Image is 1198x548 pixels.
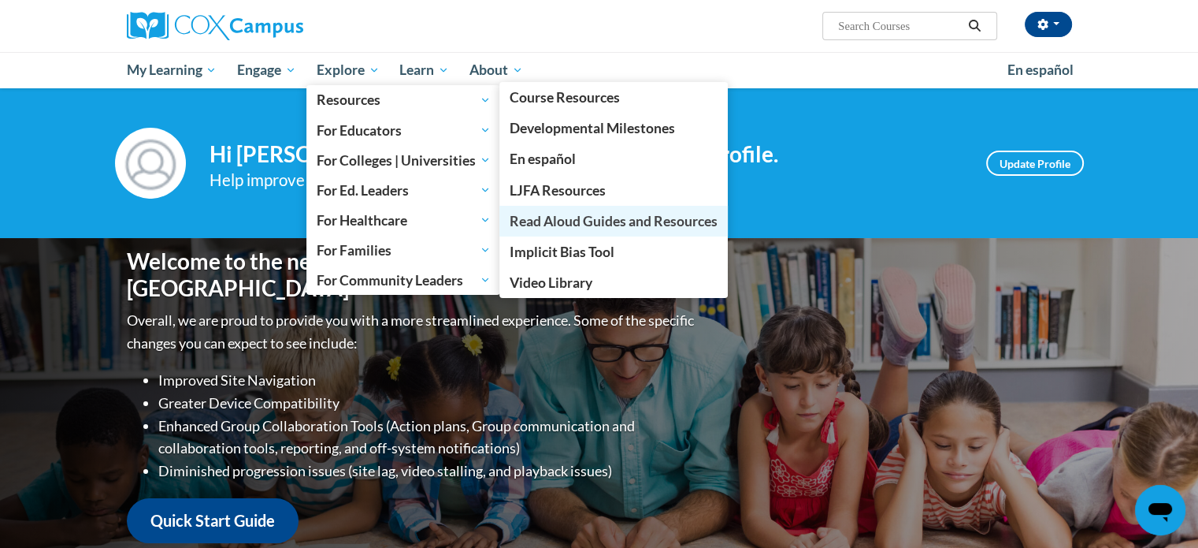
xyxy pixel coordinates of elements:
a: My Learning [117,52,228,88]
span: En español [1007,62,1074,78]
a: Video Library [499,267,728,298]
span: For Colleges | Universities [317,151,491,170]
a: For Healthcare [306,205,501,235]
a: Course Resources [499,82,728,113]
li: Diminished progression issues (site lag, video stalling, and playback issues) [158,460,698,483]
a: Update Profile [986,151,1084,176]
a: Developmental Milestones [499,113,728,144]
span: Video Library [510,274,592,291]
div: Main menu [103,52,1096,88]
a: Resources [306,85,501,115]
span: LJFA Resources [510,182,606,199]
button: Account Settings [1025,12,1072,37]
h4: Hi [PERSON_NAME]! Take a minute to review your profile. [210,141,962,168]
iframe: Button to launch messaging window [1135,485,1185,535]
span: For Families [317,240,491,259]
span: Developmental Milestones [510,120,675,136]
a: Explore [306,52,390,88]
a: For Families [306,235,501,265]
span: About [469,61,523,80]
a: Quick Start Guide [127,498,299,543]
span: En español [510,151,576,167]
span: Engage [237,61,296,80]
li: Enhanced Group Collaboration Tools (Action plans, Group communication and collaboration tools, re... [158,415,698,460]
a: Read Aloud Guides and Resources [499,206,728,237]
span: For Healthcare [317,211,491,229]
span: Read Aloud Guides and Resources [510,213,718,229]
a: For Colleges | Universities [306,145,501,175]
a: For Educators [306,115,501,145]
a: En español [499,144,728,174]
li: Greater Device Compatibility [158,392,698,415]
a: Implicit Bias Tool [499,237,728,267]
a: About [459,52,533,88]
a: For Ed. Leaders [306,175,501,205]
li: Improved Site Navigation [158,369,698,392]
img: Profile Image [115,128,186,199]
span: Explore [317,61,380,80]
span: For Ed. Leaders [317,181,491,199]
span: My Learning [126,61,217,80]
span: Course Resources [510,89,620,106]
span: For Educators [317,121,491,140]
p: Overall, we are proud to provide you with a more streamlined experience. Some of the specific cha... [127,309,698,355]
a: En español [997,54,1084,87]
h1: Welcome to the new and improved [PERSON_NAME][GEOGRAPHIC_DATA] [127,248,698,301]
span: Learn [399,61,449,80]
img: Cox Campus [127,12,303,40]
span: Resources [317,91,491,110]
div: Help improve your experience by keeping your profile up to date. [210,167,962,193]
button: Search [962,17,986,35]
a: Cox Campus [127,12,426,40]
a: Engage [227,52,306,88]
a: LJFA Resources [499,175,728,206]
a: Learn [389,52,459,88]
a: For Community Leaders [306,265,501,295]
input: Search Courses [836,17,962,35]
span: For Community Leaders [317,270,491,289]
span: Implicit Bias Tool [510,244,614,260]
